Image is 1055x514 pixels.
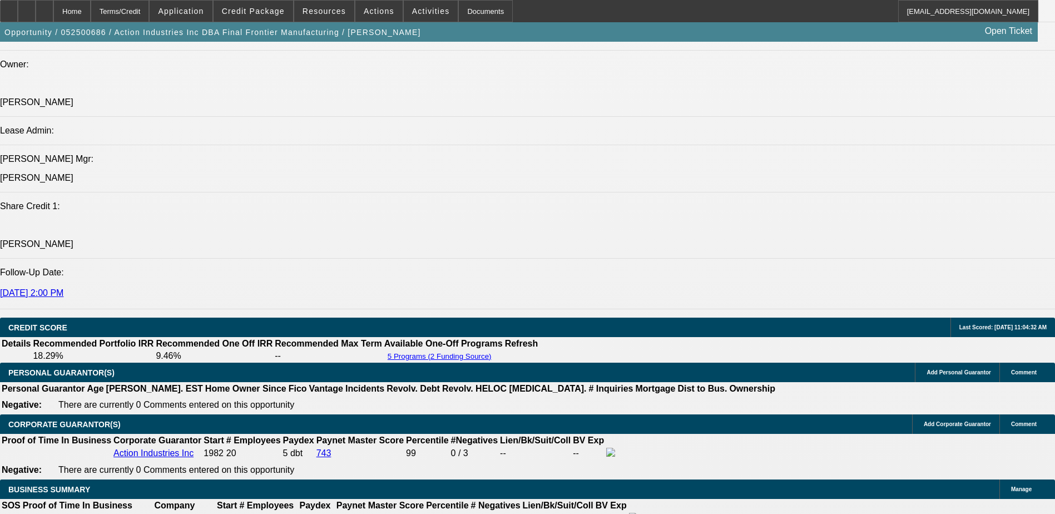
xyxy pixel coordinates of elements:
[499,447,571,459] td: --
[924,421,991,427] span: Add Corporate Guarantor
[471,501,521,510] b: # Negatives
[8,323,67,332] span: CREDIT SCORE
[384,352,495,361] button: 5 Programs (2 Funding Source)
[283,436,314,445] b: Paydex
[150,1,212,22] button: Application
[387,384,440,393] b: Revolv. Debt
[158,7,204,16] span: Application
[2,465,42,475] b: Negative:
[426,501,468,510] b: Percentile
[442,384,587,393] b: Revolv. HELOC [MEDICAL_DATA].
[504,338,539,349] th: Refresh
[451,436,498,445] b: #Negatives
[58,400,294,409] span: There are currently 0 Comments entered on this opportunity
[299,501,330,510] b: Paydex
[588,384,633,393] b: # Inquiries
[980,22,1037,41] a: Open Ticket
[214,1,293,22] button: Credit Package
[406,436,448,445] b: Percentile
[355,1,403,22] button: Actions
[303,7,346,16] span: Resources
[596,501,627,510] b: BV Exp
[336,501,424,510] b: Paynet Master Score
[384,338,503,349] th: Available One-Off Programs
[106,384,203,393] b: [PERSON_NAME]. EST
[226,436,281,445] b: # Employees
[500,436,571,445] b: Lien/Bk/Suit/Coll
[572,447,605,459] td: --
[606,448,615,457] img: facebook-icon.png
[1011,486,1032,492] span: Manage
[87,384,103,393] b: Age
[1011,421,1037,427] span: Comment
[406,448,448,458] div: 99
[289,384,307,393] b: Fico
[1,500,21,511] th: SOS
[364,7,394,16] span: Actions
[1,338,31,349] th: Details
[205,384,286,393] b: Home Owner Since
[316,448,331,458] a: 743
[729,384,775,393] b: Ownership
[32,350,154,362] td: 18.29%
[204,436,224,445] b: Start
[451,448,498,458] div: 0 / 3
[226,447,281,459] td: 20
[155,350,273,362] td: 9.46%
[274,350,383,362] td: --
[154,501,195,510] b: Company
[239,501,294,510] b: # Employees
[345,384,384,393] b: Incidents
[316,436,404,445] b: Paynet Master Score
[22,500,133,511] th: Proof of Time In Business
[2,400,42,409] b: Negative:
[4,28,421,37] span: Opportunity / 052500686 / Action Industries Inc DBA Final Frontier Manufacturing / [PERSON_NAME]
[113,436,201,445] b: Corporate Guarantor
[523,501,593,510] b: Lien/Bk/Suit/Coll
[2,384,85,393] b: Personal Guarantor
[203,447,224,459] td: 1982
[1,435,112,446] th: Proof of Time In Business
[155,338,273,349] th: Recommended One Off IRR
[412,7,450,16] span: Activities
[113,448,194,458] a: Action Industries Inc
[32,338,154,349] th: Recommended Portfolio IRR
[58,465,294,475] span: There are currently 0 Comments entered on this opportunity
[959,324,1047,330] span: Last Scored: [DATE] 11:04:32 AM
[404,1,458,22] button: Activities
[636,384,676,393] b: Mortgage
[678,384,727,393] b: Dist to Bus.
[309,384,343,393] b: Vantage
[217,501,237,510] b: Start
[927,369,991,375] span: Add Personal Guarantor
[294,1,354,22] button: Resources
[8,368,115,377] span: PERSONAL GUARANTOR(S)
[1011,369,1037,375] span: Comment
[274,338,383,349] th: Recommended Max Term
[8,420,121,429] span: CORPORATE GUARANTOR(S)
[283,447,315,459] td: 5 dbt
[573,436,604,445] b: BV Exp
[8,485,90,494] span: BUSINESS SUMMARY
[222,7,285,16] span: Credit Package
